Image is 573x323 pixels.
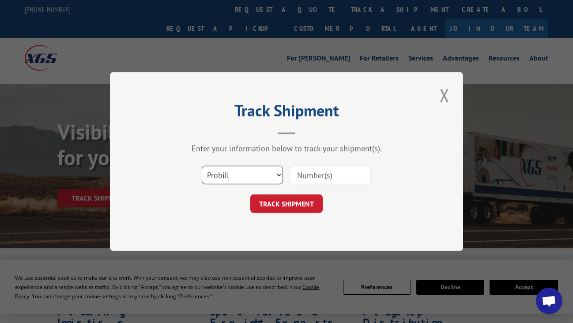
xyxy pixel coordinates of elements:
[154,104,419,121] h2: Track Shipment
[536,288,562,314] a: Open chat
[154,143,419,153] div: Enter your information below to track your shipment(s).
[437,83,452,107] button: Close modal
[290,166,371,184] input: Number(s)
[250,194,323,213] button: TRACK SHIPMENT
